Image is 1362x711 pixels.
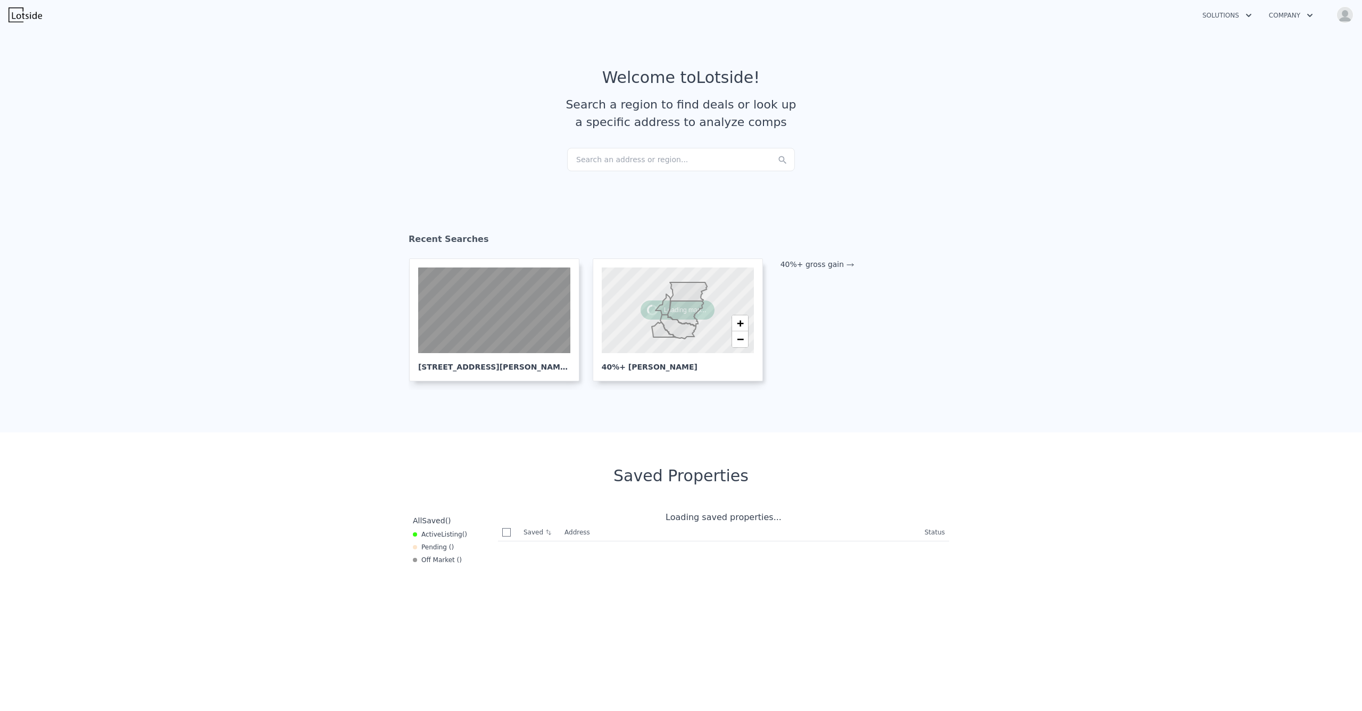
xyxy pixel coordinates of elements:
div: Welcome to Lotside ! [602,68,760,87]
div: 40%+ [PERSON_NAME] [602,353,754,372]
div: [STREET_ADDRESS][PERSON_NAME] , [PERSON_NAME] [418,353,570,372]
span: Saved [422,516,445,525]
div: Saved Properties [409,466,953,486]
a: Zoom out [732,331,748,347]
a: 40%+ gross gain [780,260,854,269]
div: Main Display [418,267,570,353]
span: Listing [441,531,462,538]
a: Map [STREET_ADDRESS][PERSON_NAME], [PERSON_NAME] [409,258,588,381]
img: avatar [1336,6,1353,23]
div: Off Market ( ) [413,556,462,564]
button: Company [1260,6,1322,25]
div: Loading saved properties... [498,511,949,524]
span: Active ( ) [421,530,467,539]
th: Status [920,524,949,541]
th: Saved [519,524,560,541]
a: Zoom in [732,315,748,331]
span: − [737,332,744,346]
div: All ( ) [413,515,451,526]
div: Search an address or region... [567,148,795,171]
img: Lotside [9,7,42,22]
span: + [737,316,744,330]
button: Solutions [1194,6,1260,25]
div: Recent Searches [409,224,953,258]
th: Address [560,524,920,541]
a: Loading map...40%+ [PERSON_NAME] [593,258,771,381]
div: Map [418,267,570,353]
div: Search a region to find deals or look up a specific address to analyze comps [562,96,800,131]
div: Pending ( ) [413,543,454,551]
